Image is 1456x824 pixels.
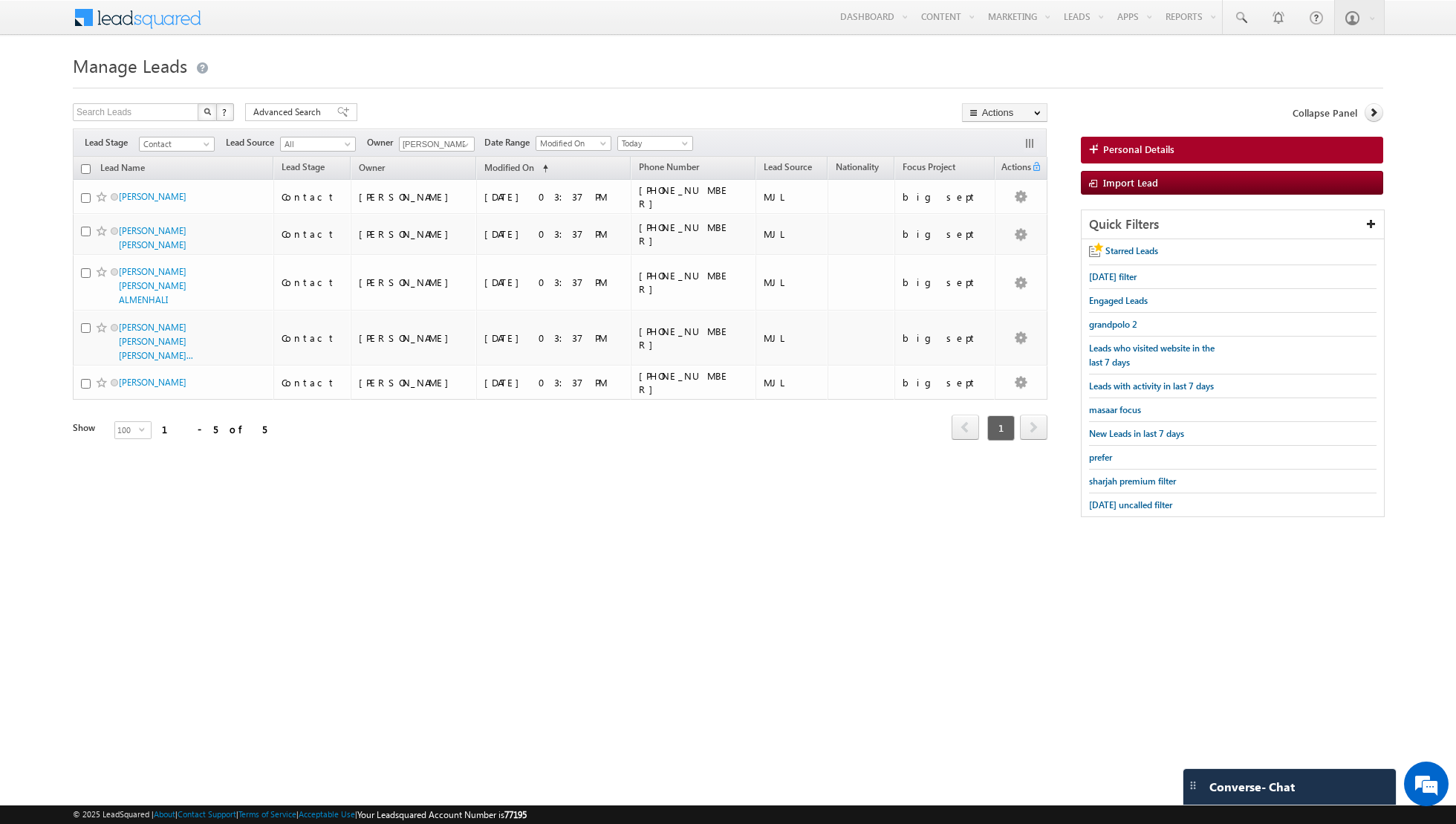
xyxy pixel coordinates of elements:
[764,190,822,204] div: MJL
[1105,245,1158,256] span: Starred Leads
[836,161,879,172] span: Nationality
[1089,499,1172,510] span: [DATE] uncalled filter
[764,331,822,345] div: MJL
[119,225,186,250] a: [PERSON_NAME] [PERSON_NAME]
[639,184,735,210] div: [PHONE_NUMBER]
[359,331,469,345] div: [PERSON_NAME]
[282,190,344,204] div: Contact
[504,809,527,820] span: 77195
[484,227,624,241] div: [DATE] 03:37 PM
[1187,779,1199,791] img: carter-drag
[1089,452,1112,463] span: prefer
[282,376,344,389] div: Contact
[536,136,611,151] a: Modified On
[282,161,325,172] span: Lead Stage
[639,269,735,296] div: [PHONE_NUMBER]
[139,137,215,152] a: Contact
[226,136,280,149] span: Lead Source
[399,137,475,152] input: Type to Search
[618,137,689,150] span: Today
[359,227,469,241] div: [PERSON_NAME]
[639,369,735,396] div: [PHONE_NUMBER]
[115,422,139,438] span: 100
[119,266,186,305] a: [PERSON_NAME] [PERSON_NAME] ALMENHALI
[617,136,693,151] a: Today
[895,159,963,178] a: Focus Project
[903,227,988,241] div: big sept
[639,161,699,172] span: Phone Number
[359,190,469,204] div: [PERSON_NAME]
[1293,106,1357,120] span: Collapse Panel
[764,276,822,289] div: MJL
[639,325,735,351] div: [PHONE_NUMBER]
[139,426,151,432] span: select
[299,809,355,819] a: Acceptable Use
[281,137,351,151] span: All
[903,276,988,289] div: big sept
[484,276,624,289] div: [DATE] 03:37 PM
[119,191,186,202] a: [PERSON_NAME]
[1089,343,1215,368] span: Leads who visited website in the last 7 days
[73,421,103,435] div: Show
[828,159,886,178] a: Nationality
[631,159,706,178] a: Phone Number
[216,103,234,121] button: ?
[73,53,187,77] span: Manage Leads
[178,809,236,819] a: Contact Support
[73,808,527,822] span: © 2025 LeadSquared | | | | |
[536,137,607,150] span: Modified On
[1089,319,1137,330] span: grandpolo 2
[238,809,296,819] a: Terms of Service
[204,108,211,115] img: Search
[1089,476,1176,487] span: sharjah premium filter
[764,376,822,389] div: MJL
[222,106,229,118] span: ?
[477,159,556,178] a: Modified On (sorted ascending)
[154,809,175,819] a: About
[764,227,822,241] div: MJL
[1020,415,1047,440] span: next
[764,161,812,172] span: Lead Source
[903,190,988,204] div: big sept
[455,137,473,152] a: Show All Items
[903,376,988,389] div: big sept
[1089,295,1148,306] span: Engaged Leads
[1020,416,1047,440] a: next
[282,331,344,345] div: Contact
[1103,176,1158,189] span: Import Lead
[484,331,624,345] div: [DATE] 03:37 PM
[952,415,979,440] span: prev
[119,322,193,361] a: [PERSON_NAME] [PERSON_NAME] [PERSON_NAME]...
[903,331,988,345] div: big sept
[140,137,210,151] span: Contact
[639,221,735,247] div: [PHONE_NUMBER]
[756,159,819,178] a: Lead Source
[962,103,1047,122] button: Actions
[282,227,344,241] div: Contact
[1089,428,1184,439] span: New Leads in last 7 days
[536,163,548,175] span: (sorted ascending)
[1089,271,1137,282] span: [DATE] filter
[253,106,325,119] span: Advanced Search
[484,136,536,149] span: Date Range
[359,162,385,173] span: Owner
[1089,404,1141,415] span: masaar focus
[903,161,955,172] span: Focus Project
[1089,380,1214,392] span: Leads with activity in last 7 days
[359,376,469,389] div: [PERSON_NAME]
[359,276,469,289] div: [PERSON_NAME]
[282,276,344,289] div: Contact
[367,136,399,149] span: Owner
[85,136,139,149] span: Lead Stage
[357,809,527,820] span: Your Leadsquared Account Number is
[93,160,152,179] a: Lead Name
[81,164,91,174] input: Check all records
[1209,780,1295,794] span: Converse - Chat
[162,421,267,438] div: 1 - 5 of 5
[274,159,332,178] a: Lead Stage
[1103,143,1174,156] span: Personal Details
[1081,137,1383,163] a: Personal Details
[995,159,1031,178] span: Actions
[952,416,979,440] a: prev
[1082,210,1384,239] div: Quick Filters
